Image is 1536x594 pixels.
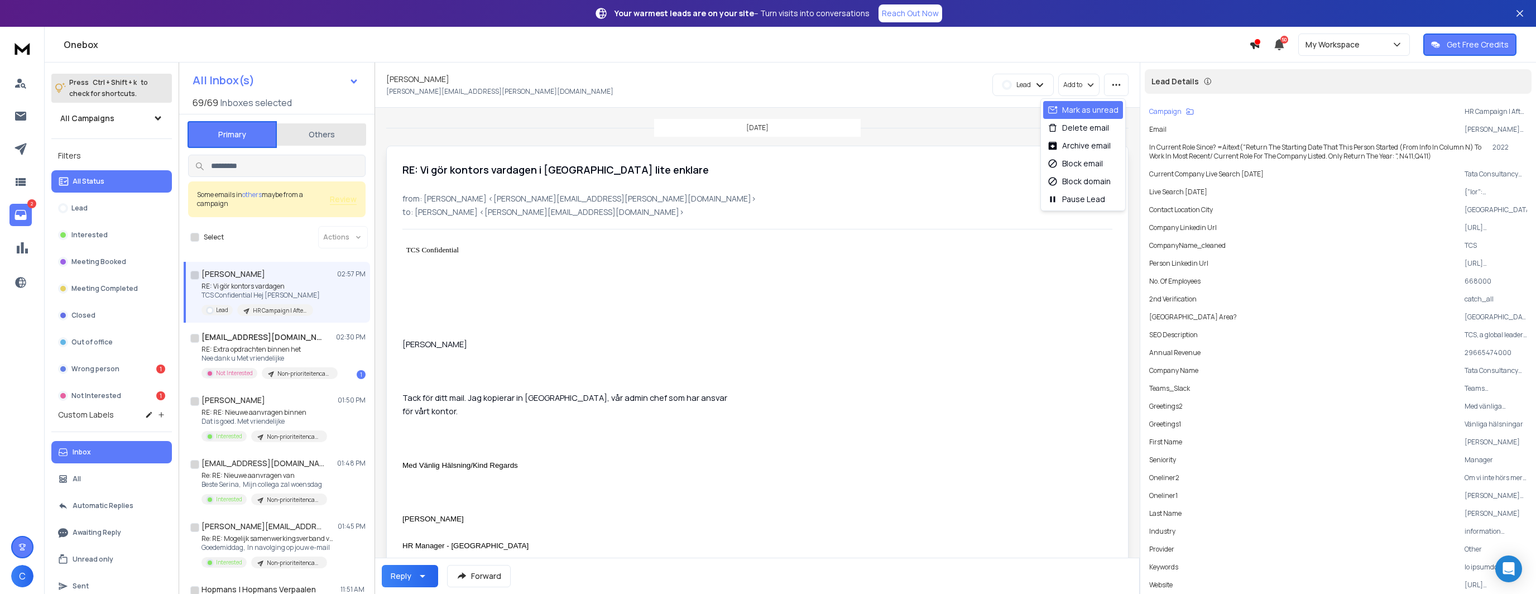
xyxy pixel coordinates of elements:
[73,501,133,510] p: Automatic Replies
[1465,313,1527,322] p: [GEOGRAPHIC_DATA], [GEOGRAPHIC_DATA], [GEOGRAPHIC_DATA]
[1465,402,1527,411] p: Med vänliga hälsningar
[746,123,769,132] p: [DATE]
[188,121,277,148] button: Primary
[73,528,121,537] p: Awaiting Reply
[267,496,320,504] p: Non-prioriteitencampagne Hele Dag | Eleads
[1465,277,1527,286] p: 668000
[337,459,366,468] p: 01:48 PM
[1465,348,1527,357] p: 29665474000
[197,190,330,208] div: Some emails in maybe from a campaign
[60,113,114,124] h1: All Campaigns
[402,162,709,178] h1: RE: Vi gör kontors vardagen i [GEOGRAPHIC_DATA] lite enklare
[1149,188,1207,197] p: Live Search [DATE]
[201,345,335,354] p: RE: Extra opdrachten binnen het
[1149,563,1178,572] p: Keywords
[71,284,138,293] p: Meeting Completed
[1465,366,1527,375] p: Tata Consultancy Services [GEOGRAPHIC_DATA] Aktiebolag
[1447,39,1509,50] p: Get Free Credits
[216,558,242,567] p: Interested
[1149,527,1175,536] p: industry
[402,207,1112,218] p: to: [PERSON_NAME] <[PERSON_NAME][EMAIL_ADDRESS][DOMAIN_NAME]>
[1149,473,1179,482] p: Oneliner2
[1149,348,1201,357] p: Annual Revenue
[267,433,320,441] p: Non-prioriteitencampagne Hele Dag | Eleads
[201,458,324,469] h1: [EMAIL_ADDRESS][DOMAIN_NAME]
[73,555,113,564] p: Unread only
[201,543,335,552] p: Goedemiddag, In navolging op jouw e-mail
[615,8,754,18] strong: Your warmest leads are on your site
[11,38,33,59] img: logo
[1305,39,1364,50] p: My Workspace
[1149,259,1208,268] p: Person Linkedin Url
[204,233,224,242] label: Select
[1465,527,1527,536] p: information technology & services
[267,559,320,567] p: Non-prioriteitencampagne Hele Dag | Eleads
[1048,194,1105,205] div: Pause Lead
[1465,188,1527,197] p: {"lor": "ipsum://dol.sitametc.adi/el/seddo-eiusmod-temporin-853ut193", "laboreetdo": "magna-aliqu...
[1465,295,1527,304] p: catch_all
[1465,223,1527,232] p: [URL][DOMAIN_NAME]
[1465,107,1527,116] p: HR Campaign | After Summer 2025
[882,8,939,19] p: Reach Out Now
[71,257,126,266] p: Meeting Booked
[193,75,255,86] h1: All Inbox(s)
[71,204,88,213] p: Lead
[216,495,242,504] p: Interested
[216,369,253,377] p: Not Interested
[201,395,265,406] h1: [PERSON_NAME]
[1048,176,1111,187] div: Block domain
[201,269,265,280] h1: [PERSON_NAME]
[336,333,366,342] p: 02:30 PM
[1048,122,1109,133] div: Delete email
[216,432,242,440] p: Interested
[1465,384,1527,393] p: Teams [PERSON_NAME] [PERSON_NAME]
[73,177,104,186] p: All Status
[1149,545,1174,554] p: Provider
[1149,402,1183,411] p: Greetings2
[338,396,366,405] p: 01:50 PM
[51,148,172,164] h3: Filters
[402,392,729,416] span: Tack för ditt mail. Jag kopierar in [GEOGRAPHIC_DATA], vår admin chef som har ansvar för vårt kon...
[1149,366,1198,375] p: Company Name
[156,391,165,400] div: 1
[1465,491,1527,500] p: [PERSON_NAME] jag och jobbar på XEC, [PERSON_NAME] vill jag bara säga att det är kul att få hälsa...
[1465,438,1527,447] p: [PERSON_NAME]
[1465,170,1527,179] p: Tata Consultancy Services
[1149,295,1197,304] p: 2nd Verification
[1465,259,1527,268] p: [URL][DOMAIN_NAME][PERSON_NAME]
[1149,420,1181,429] p: Greetings1
[1149,277,1201,286] p: No. of Employees
[1063,80,1082,89] p: Add to
[406,245,725,267] p: TCS Confidential
[253,306,306,315] p: HR Campaign | After Summer 2025
[277,370,331,378] p: Non-prioriteitencampagne Hele Dag | Eleads
[277,122,366,147] button: Others
[386,74,449,85] h1: [PERSON_NAME]
[1149,143,1492,161] p: In Current Role Since? =aitext("Return the starting Date that this person started (from info in c...
[1465,420,1527,429] p: Vänliga hälsningar
[402,338,467,349] span: [PERSON_NAME]
[91,76,138,89] span: Ctrl + Shift + k
[1495,555,1522,582] div: Open Intercom Messenger
[1149,456,1176,464] p: Seniority
[27,199,36,208] p: 2
[71,338,113,347] p: Out of office
[156,365,165,373] div: 1
[1149,205,1213,214] p: Contact Location City
[1048,140,1111,151] div: Archive email
[402,461,518,470] span: Med Vänlig Hälsning/Kind Regards
[1016,80,1031,89] p: Lead
[402,515,464,523] span: [PERSON_NAME]
[357,370,366,379] div: 1
[340,585,366,594] p: 11:51 AM
[220,96,292,109] h3: Inboxes selected
[1149,384,1190,393] p: Teams_Slack
[201,417,327,426] p: Dat is goed. Met vriendelijke
[1149,438,1182,447] p: First Name
[338,522,366,531] p: 01:45 PM
[216,306,228,314] p: Lead
[391,571,411,582] div: Reply
[1465,563,1527,572] p: lo ipsumdol, sitametc adipiscin, elitseddoe, te incididu & ut laboreetdo, magnaaliqu enimadminimv...
[1465,205,1527,214] p: [GEOGRAPHIC_DATA]
[1149,581,1173,590] p: website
